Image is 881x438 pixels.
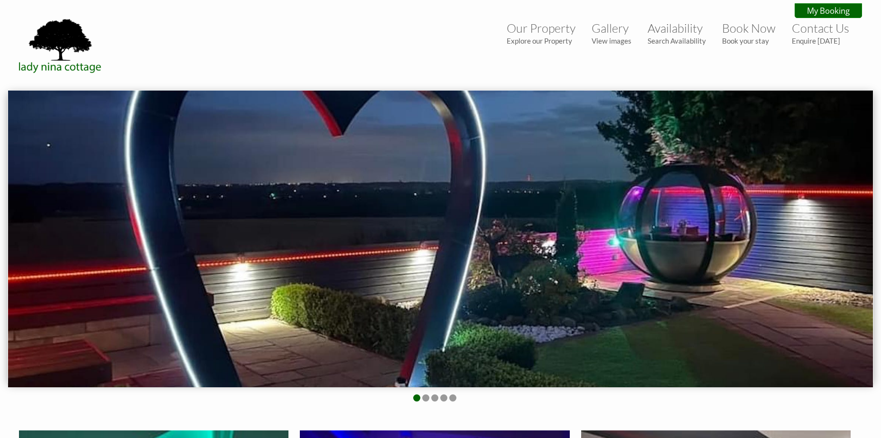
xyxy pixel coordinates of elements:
[13,17,108,74] img: Lady Nina Cottage
[648,36,706,45] small: Search Availability
[722,36,776,45] small: Book your stay
[507,21,575,45] a: Our PropertyExplore our Property
[792,36,849,45] small: Enquire [DATE]
[507,36,575,45] small: Explore our Property
[795,3,862,18] a: My Booking
[792,21,849,45] a: Contact UsEnquire [DATE]
[648,21,706,45] a: AvailabilitySearch Availability
[592,21,631,45] a: GalleryView images
[592,36,631,45] small: View images
[722,21,776,45] a: Book NowBook your stay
